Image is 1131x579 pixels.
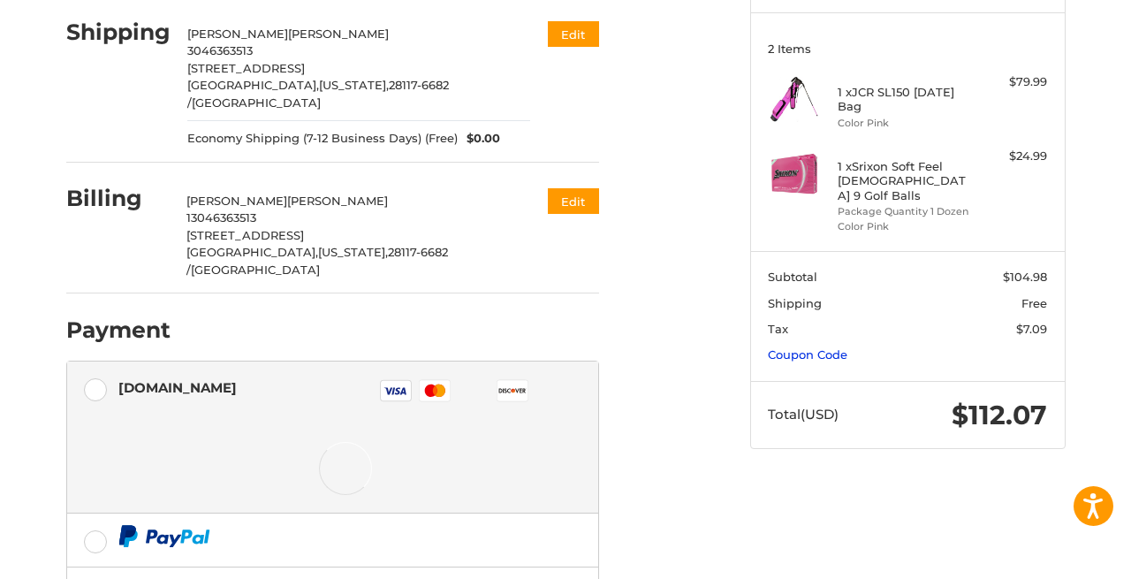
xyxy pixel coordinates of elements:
[768,322,788,336] span: Tax
[318,245,388,259] span: [US_STATE],
[768,406,839,423] span: Total (USD)
[192,95,321,110] span: [GEOGRAPHIC_DATA]
[1021,296,1047,310] span: Free
[187,130,458,148] span: Economy Shipping (7-12 Business Days) (Free)
[187,61,305,75] span: [STREET_ADDRESS]
[952,399,1047,431] span: $112.07
[977,73,1047,91] div: $79.99
[118,373,237,402] div: [DOMAIN_NAME]
[768,42,1047,56] h3: 2 Items
[768,347,847,362] a: Coupon Code
[548,188,599,214] button: Edit
[191,263,320,277] span: [GEOGRAPHIC_DATA]
[288,27,389,41] span: [PERSON_NAME]
[66,185,170,212] h2: Billing
[838,159,973,202] h4: 1 x Srixon Soft Feel [DEMOGRAPHIC_DATA] 9 Golf Balls
[186,194,287,208] span: [PERSON_NAME]
[187,78,319,92] span: [GEOGRAPHIC_DATA],
[186,245,318,259] span: [GEOGRAPHIC_DATA],
[187,78,449,110] span: 28117-6682 /
[1016,322,1047,336] span: $7.09
[287,194,388,208] span: [PERSON_NAME]
[838,219,973,234] li: Color Pink
[838,204,973,219] li: Package Quantity 1 Dozen
[548,21,599,47] button: Edit
[186,210,256,225] span: 13046363513
[1003,270,1047,284] span: $104.98
[118,525,210,547] img: PayPal icon
[838,85,973,114] h4: 1 x JCR SL150 [DATE] Bag
[768,270,817,284] span: Subtotal
[186,228,304,242] span: [STREET_ADDRESS]
[187,43,253,57] span: 3046363513
[187,27,288,41] span: [PERSON_NAME]
[186,245,448,277] span: 28117-6682 /
[458,130,500,148] span: $0.00
[66,19,171,46] h2: Shipping
[838,116,973,131] li: Color Pink
[977,148,1047,165] div: $24.99
[768,296,822,310] span: Shipping
[66,316,171,344] h2: Payment
[319,78,389,92] span: [US_STATE],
